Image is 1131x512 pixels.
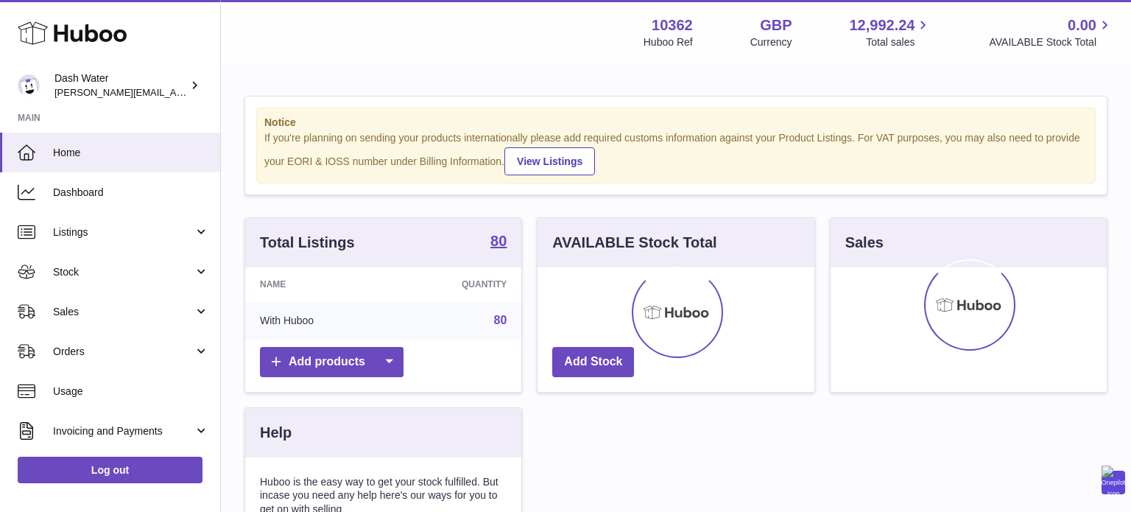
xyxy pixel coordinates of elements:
[504,147,595,175] a: View Listings
[53,385,209,399] span: Usage
[53,305,194,319] span: Sales
[644,35,693,49] div: Huboo Ref
[760,15,792,35] strong: GBP
[264,131,1088,175] div: If you're planning on sending your products internationally please add required customs informati...
[264,116,1088,130] strong: Notice
[260,423,292,443] h3: Help
[391,267,521,301] th: Quantity
[849,15,931,49] a: 12,992.24 Total sales
[750,35,792,49] div: Currency
[989,35,1113,49] span: AVAILABLE Stock Total
[849,15,915,35] span: 12,992.24
[53,265,194,279] span: Stock
[54,86,295,98] span: [PERSON_NAME][EMAIL_ADDRESS][DOMAIN_NAME]
[53,186,209,200] span: Dashboard
[866,35,931,49] span: Total sales
[494,314,507,326] a: 80
[1068,15,1096,35] span: 0.00
[53,424,194,438] span: Invoicing and Payments
[53,225,194,239] span: Listings
[845,233,884,253] h3: Sales
[989,15,1113,49] a: 0.00 AVAILABLE Stock Total
[245,267,391,301] th: Name
[552,233,716,253] h3: AVAILABLE Stock Total
[260,233,355,253] h3: Total Listings
[53,146,209,160] span: Home
[53,345,194,359] span: Orders
[18,74,40,97] img: james@dash-water.com
[260,347,404,377] a: Add products
[245,301,391,340] td: With Huboo
[18,457,202,483] a: Log out
[54,71,187,99] div: Dash Water
[652,15,693,35] strong: 10362
[490,234,507,248] strong: 80
[552,347,634,377] a: Add Stock
[490,234,507,251] a: 80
